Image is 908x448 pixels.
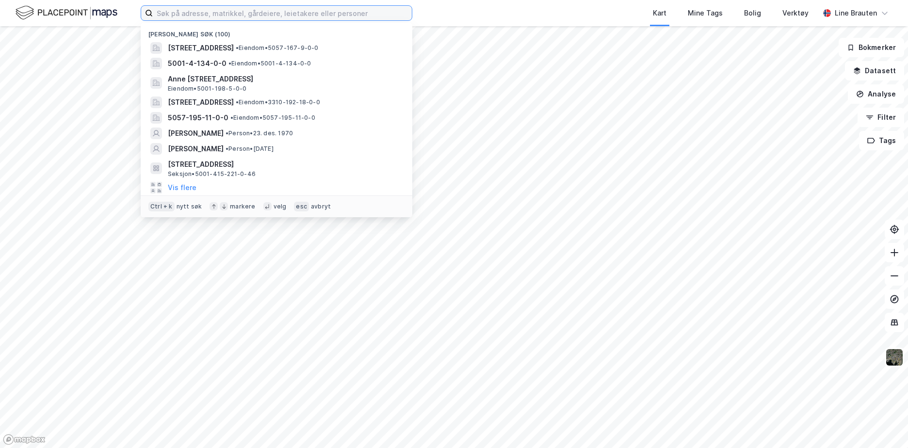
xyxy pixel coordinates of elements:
[230,203,255,210] div: markere
[168,73,401,85] span: Anne [STREET_ADDRESS]
[168,42,234,54] span: [STREET_ADDRESS]
[16,4,117,21] img: logo.f888ab2527a4732fd821a326f86c7f29.svg
[168,170,256,178] span: Seksjon • 5001-415-221-0-46
[688,7,723,19] div: Mine Tags
[226,129,293,137] span: Person • 23. des. 1970
[148,202,175,211] div: Ctrl + k
[141,23,412,40] div: [PERSON_NAME] søk (100)
[228,60,311,67] span: Eiendom • 5001-4-134-0-0
[168,159,401,170] span: [STREET_ADDRESS]
[168,58,227,69] span: 5001-4-134-0-0
[228,60,231,67] span: •
[782,7,809,19] div: Verktøy
[311,203,331,210] div: avbryt
[226,145,228,152] span: •
[230,114,233,121] span: •
[168,143,224,155] span: [PERSON_NAME]
[177,203,202,210] div: nytt søk
[230,114,315,122] span: Eiendom • 5057-195-11-0-0
[835,7,877,19] div: Line Brauten
[168,182,196,193] button: Vis flere
[274,203,287,210] div: velg
[859,401,908,448] div: Kontrollprogram for chat
[236,98,239,106] span: •
[653,7,666,19] div: Kart
[744,7,761,19] div: Bolig
[859,401,908,448] iframe: Chat Widget
[236,98,320,106] span: Eiendom • 3310-192-18-0-0
[168,128,224,139] span: [PERSON_NAME]
[226,129,228,137] span: •
[153,6,412,20] input: Søk på adresse, matrikkel, gårdeiere, leietakere eller personer
[226,145,274,153] span: Person • [DATE]
[168,96,234,108] span: [STREET_ADDRESS]
[168,112,228,124] span: 5057-195-11-0-0
[236,44,319,52] span: Eiendom • 5057-167-9-0-0
[294,202,309,211] div: esc
[168,85,246,93] span: Eiendom • 5001-198-5-0-0
[236,44,239,51] span: •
